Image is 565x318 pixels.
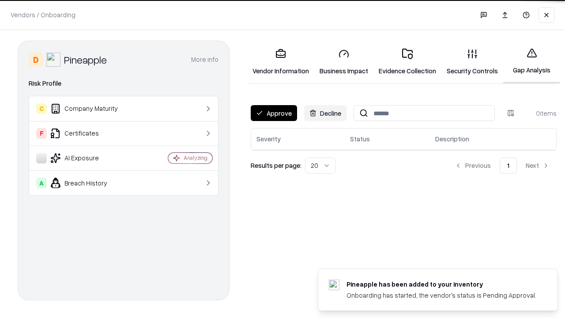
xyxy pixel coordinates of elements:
[46,53,60,67] img: Pineapple
[503,41,560,83] a: Gap Analysis
[184,154,207,162] div: Analyzing
[347,280,536,289] div: Pineapple has been added to your inventory
[11,10,75,19] p: Vendors / Onboarding
[36,103,142,114] div: Company Maturity
[36,178,47,188] div: A
[500,158,517,174] button: 1
[448,158,557,174] nav: pagination
[36,128,47,139] div: F
[521,109,557,118] div: 0 items
[36,128,142,139] div: Certificates
[373,42,441,83] a: Evidence Collection
[251,161,301,170] p: Results per page:
[247,42,314,83] a: Vendor Information
[251,105,297,121] button: Approve
[435,134,469,144] div: Description
[29,53,43,67] div: D
[304,105,347,121] button: Decline
[350,134,370,144] div: Status
[191,52,218,68] button: More info
[64,53,107,67] div: Pineapple
[314,42,373,83] a: Business Impact
[347,291,536,300] div: Onboarding has started, the vendor's status is Pending Approval.
[329,280,339,290] img: pineappleenergy.com
[256,134,281,144] div: Severity
[36,103,47,114] div: C
[29,78,218,89] div: Risk Profile
[441,42,503,83] a: Security Controls
[36,153,142,163] div: AI Exposure
[36,178,142,188] div: Breach History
